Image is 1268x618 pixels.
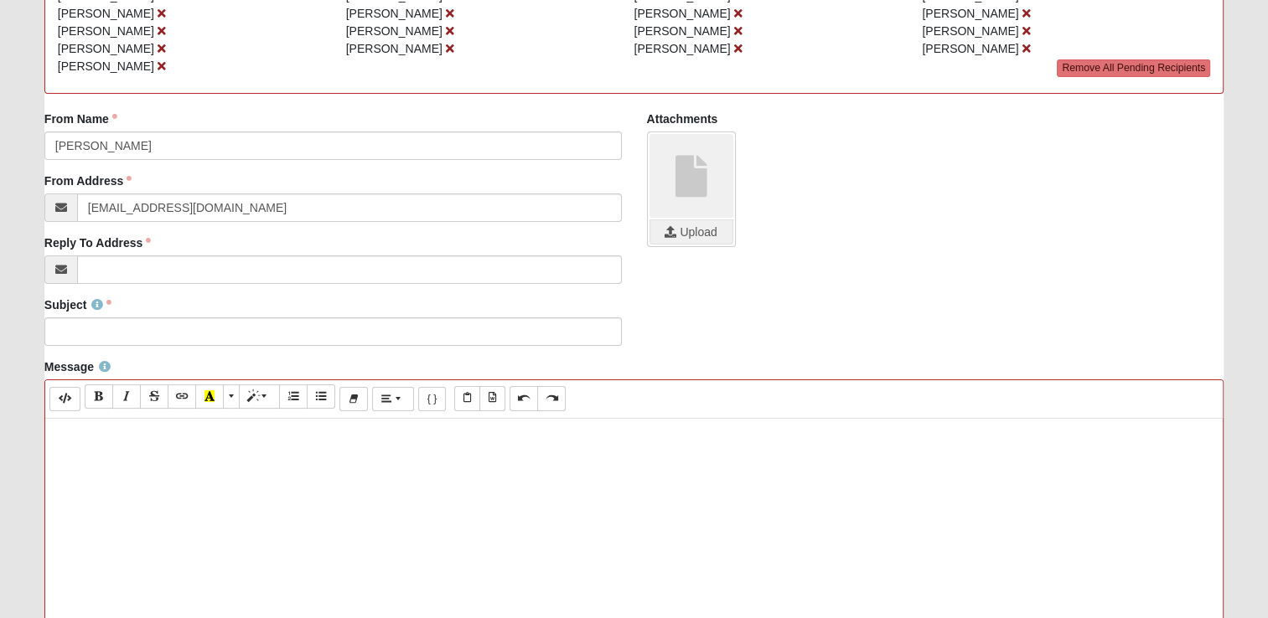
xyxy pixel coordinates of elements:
button: Code Editor [49,387,80,411]
button: Unordered list (CTRL+SHIFT+NUM7) [307,384,335,409]
button: Bold (CTRL+B) [85,384,113,409]
span: [PERSON_NAME] [634,42,730,55]
button: Paste Text [454,386,480,410]
label: From Address [44,173,132,189]
button: Ordered list (CTRL+SHIFT+NUM8) [279,384,308,409]
button: Remove Font Style (CTRL+\) [339,387,368,411]
span: [PERSON_NAME] [922,42,1018,55]
span: [PERSON_NAME] [922,24,1018,38]
button: Recent Color [195,384,224,409]
label: From Name [44,111,117,127]
button: Italic (CTRL+I) [112,384,141,409]
span: [PERSON_NAME] [58,7,154,20]
label: Subject [44,296,112,313]
label: Message [44,358,111,375]
label: Attachments [647,111,718,127]
button: Redo (CTRL+Y) [537,386,566,410]
button: Link (CTRL+K) [168,384,196,409]
span: [PERSON_NAME] [58,59,154,73]
button: Style [239,384,280,409]
span: [PERSON_NAME] [346,42,443,55]
button: More Color [223,384,240,409]
span: [PERSON_NAME] [634,7,730,20]
button: Paragraph [372,387,413,411]
button: Strikethrough (CTRL+SHIFT+S) [140,384,168,409]
a: Remove All Pending Recipients [1057,59,1210,77]
span: [PERSON_NAME] [58,42,154,55]
label: Reply To Address [44,234,151,251]
span: [PERSON_NAME] [634,24,730,38]
span: [PERSON_NAME] [922,7,1018,20]
span: [PERSON_NAME] [346,7,443,20]
button: Undo (CTRL+Z) [510,386,538,410]
button: Merge Field [418,387,447,411]
span: [PERSON_NAME] [346,24,443,38]
span: [PERSON_NAME] [58,24,154,38]
button: Paste from Word [479,386,505,410]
